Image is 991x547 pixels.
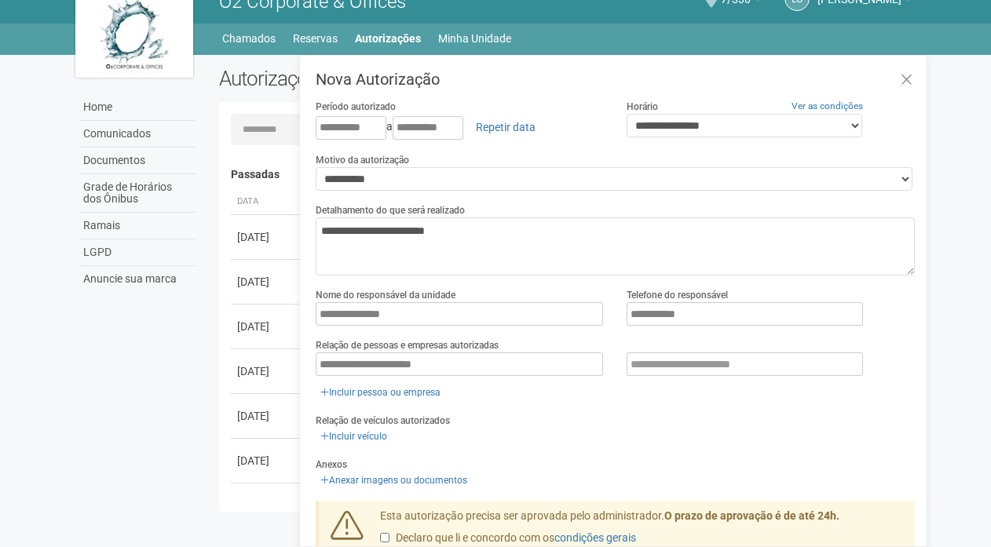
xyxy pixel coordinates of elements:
a: Chamados [222,27,276,49]
label: Período autorizado [316,100,396,114]
a: Ver as condições [792,100,863,111]
label: Nome do responsável da unidade [316,288,455,302]
div: [DATE] [237,498,295,513]
label: Declaro que li e concordo com os [380,531,636,546]
div: [DATE] [237,408,295,424]
h3: Nova Autorização [316,71,915,87]
label: Relação de veículos autorizados [316,414,450,428]
input: Declaro que li e concordo com oscondições gerais [380,533,389,542]
a: Autorizações [355,27,421,49]
label: Horário [627,100,658,114]
h2: Autorizações [219,67,555,90]
a: Reservas [293,27,338,49]
div: a [316,114,604,140]
a: Anuncie sua marca [79,266,196,292]
a: LGPD [79,239,196,266]
div: [DATE] [237,453,295,469]
h4: Passadas [231,169,904,181]
a: Grade de Horários dos Ônibus [79,174,196,213]
a: condições gerais [554,531,636,544]
a: Anexar imagens ou documentos [316,472,472,489]
label: Telefone do responsável [627,288,728,302]
a: Ramais [79,213,196,239]
a: Repetir data [466,114,546,140]
a: Incluir veículo [316,428,392,445]
label: Motivo da autorização [316,153,409,167]
a: Documentos [79,148,196,174]
label: Relação de pessoas e empresas autorizadas [316,338,499,352]
div: [DATE] [237,229,295,245]
strong: O prazo de aprovação é de até 24h. [664,509,839,522]
a: Incluir pessoa ou empresa [316,384,445,401]
div: [DATE] [237,274,295,290]
div: [DATE] [237,363,295,379]
a: Minha Unidade [438,27,511,49]
th: Data [231,189,302,215]
a: Home [79,94,196,121]
label: Detalhamento do que será realizado [316,203,465,217]
a: Comunicados [79,121,196,148]
label: Anexos [316,458,347,472]
div: [DATE] [237,319,295,334]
